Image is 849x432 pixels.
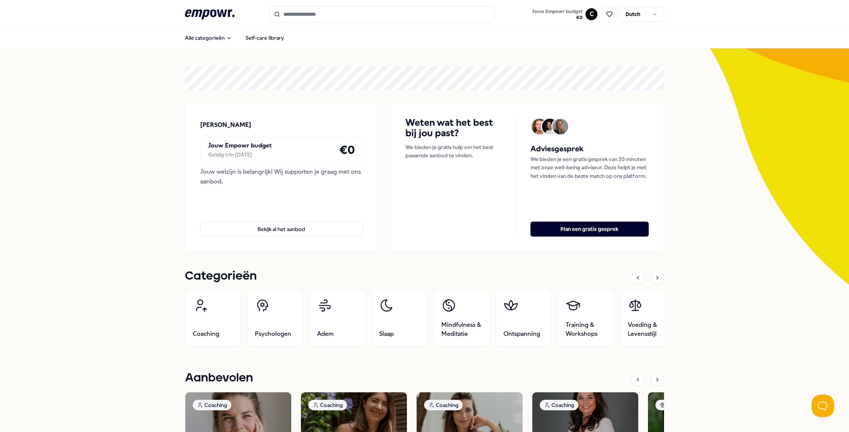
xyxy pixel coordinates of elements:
[566,320,606,338] span: Training & Workshops
[185,290,241,346] a: Coaching
[628,320,668,338] span: Voeding & Levensstijl
[179,30,238,45] button: Alle categorieën
[585,8,597,20] button: C
[424,400,463,410] div: Coaching
[532,15,582,21] span: € 0
[185,267,257,286] h1: Categorieën
[193,329,219,338] span: Coaching
[620,290,676,346] a: Voeding & Levensstijl
[270,6,494,22] input: Search for products, categories or subcategories
[200,167,363,186] div: Jouw welzijn is belangrijk! Wij supporten je graag met ons aanbod.
[208,141,272,150] p: Jouw Empowr budget
[530,222,649,237] button: Plan een gratis gesprek
[812,395,834,417] iframe: Help Scout Beacon - Open
[530,143,649,155] h5: Adviesgesprek
[179,30,290,45] nav: Main
[247,290,303,346] a: Psychologen
[371,290,427,346] a: Slaap
[379,329,394,338] span: Slaap
[532,119,547,134] img: Avatar
[542,119,558,134] img: Avatar
[200,120,251,130] p: [PERSON_NAME]
[540,400,578,410] div: Coaching
[441,320,482,338] span: Mindfulness & Meditatie
[496,290,552,346] a: Ontspanning
[240,30,290,45] a: Self-care library
[208,150,272,159] div: Geldig t/m [DATE]
[308,400,347,410] div: Coaching
[200,222,363,237] button: Bekijk al het aanbod
[558,290,614,346] a: Training & Workshops
[193,400,231,410] div: Coaching
[532,9,582,15] span: Jouw Empowr budget
[405,143,500,160] p: We bieden je gratis hulp om het best passende aanbod te vinden.
[553,119,568,134] img: Avatar
[309,290,365,346] a: Adem
[503,329,540,338] span: Ontspanning
[185,369,253,387] h1: Aanbevolen
[530,155,649,180] p: We bieden je een gratis gesprek van 30 minuten met onze well-being adviseur. Deze helpt je met he...
[433,290,490,346] a: Mindfulness & Meditatie
[255,329,291,338] span: Psychologen
[655,400,723,410] div: Voeding & Levensstijl
[200,210,363,237] a: Bekijk al het aanbod
[339,140,355,159] h4: € 0
[405,118,500,139] h4: Weten wat het best bij jou past?
[530,7,584,22] button: Jouw Empowr budget€0
[529,6,585,22] a: Jouw Empowr budget€0
[317,329,334,338] span: Adem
